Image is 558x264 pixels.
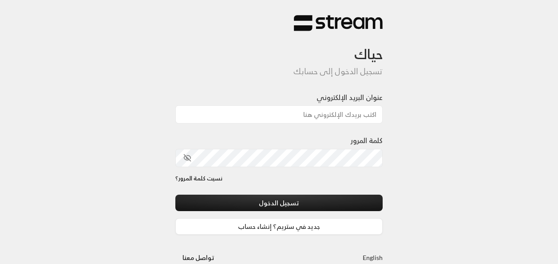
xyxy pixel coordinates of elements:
[175,195,383,211] button: تسجيل الدخول
[175,252,222,263] a: تواصل معنا
[175,218,383,235] a: جديد في ستريم؟ إنشاء حساب
[175,105,383,124] input: اكتب بريدك الإلكتروني هنا
[351,135,383,146] label: كلمة المرور
[175,32,383,62] h3: حياك
[175,174,222,183] a: نسيت كلمة المرور؟
[317,92,383,103] label: عنوان البريد الإلكتروني
[180,150,195,165] button: toggle password visibility
[175,67,383,76] h5: تسجيل الدخول إلى حسابك
[294,15,383,32] img: Stream Logo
